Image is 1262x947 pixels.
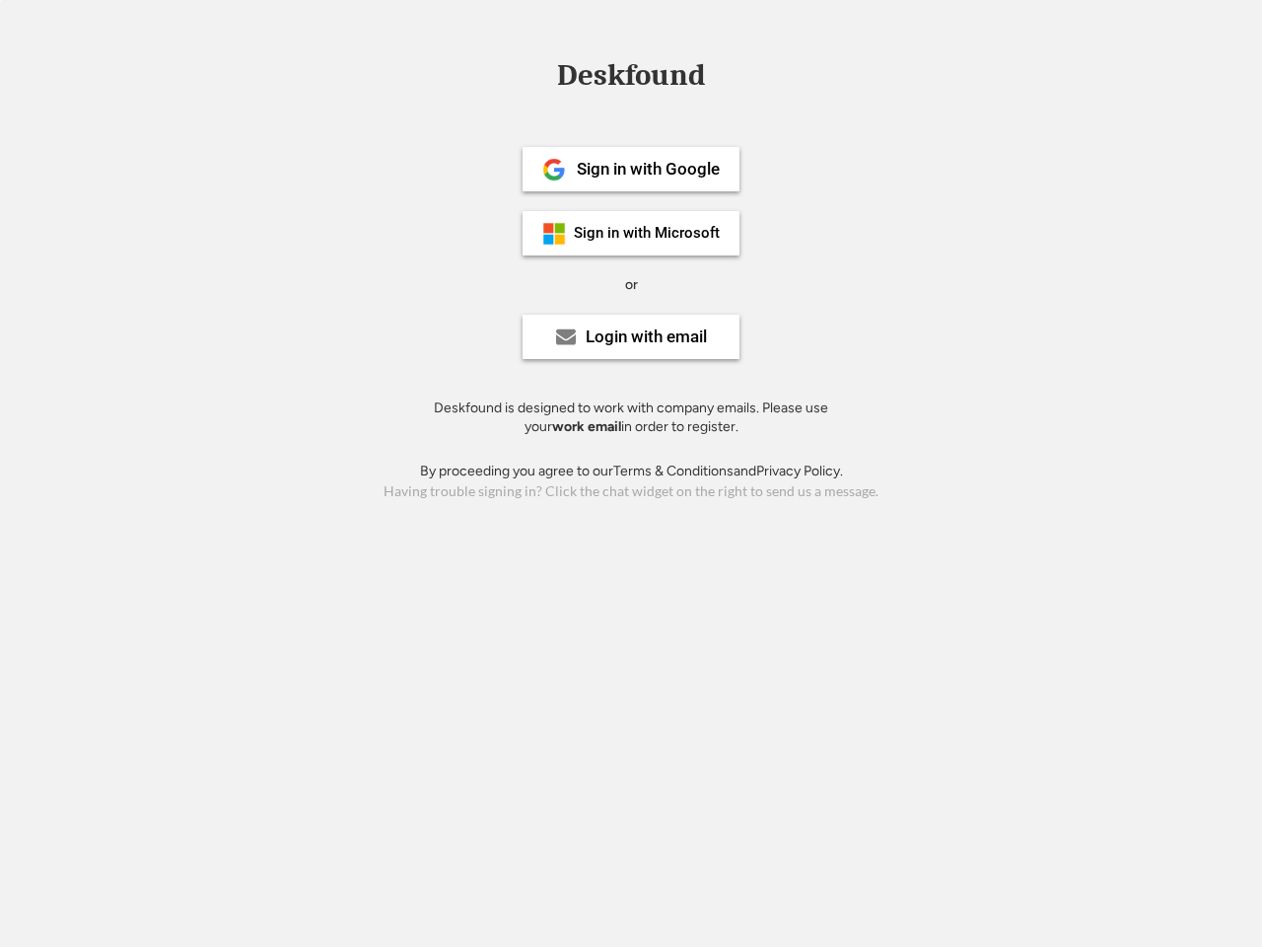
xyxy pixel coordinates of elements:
img: 1024px-Google__G__Logo.svg.png [542,158,566,182]
div: Deskfound [547,60,715,91]
div: Login with email [586,328,707,345]
a: Privacy Policy. [756,463,843,479]
a: Terms & Conditions [613,463,734,479]
div: Sign in with Microsoft [574,226,720,241]
div: By proceeding you agree to our and [420,462,843,481]
img: ms-symbollockup_mssymbol_19.png [542,222,566,246]
div: Deskfound is designed to work with company emails. Please use your in order to register. [409,399,853,437]
div: or [625,275,638,295]
strong: work email [552,418,621,435]
div: Sign in with Google [577,161,720,178]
